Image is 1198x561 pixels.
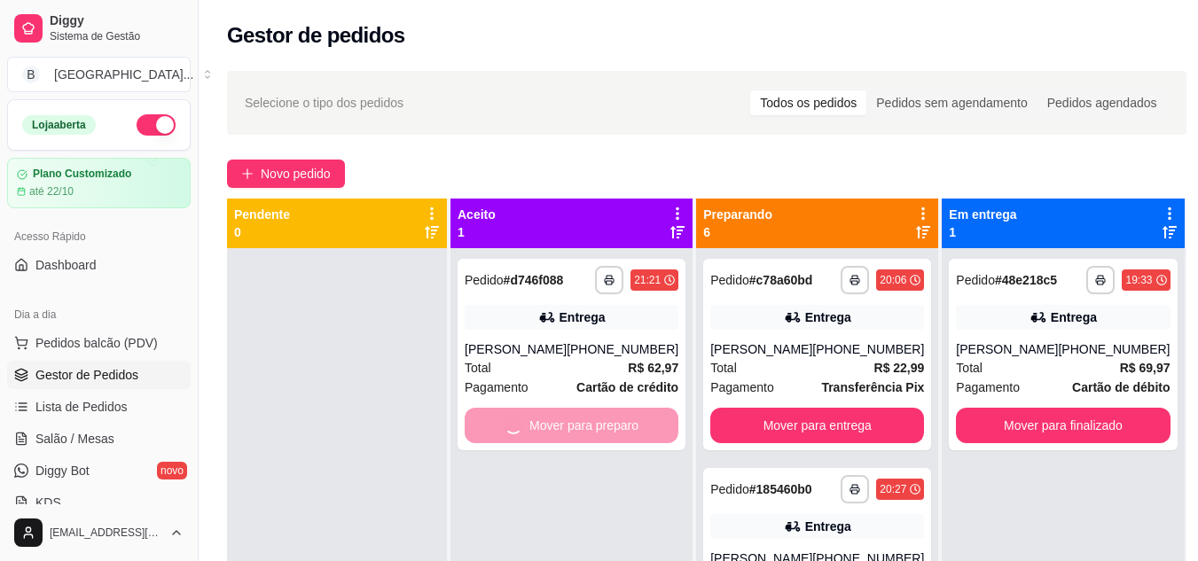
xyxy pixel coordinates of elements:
div: 20:06 [880,273,906,287]
span: Total [956,358,983,378]
button: [EMAIL_ADDRESS][DOMAIN_NAME] [7,511,191,554]
div: [PHONE_NUMBER] [567,340,678,358]
div: Entrega [560,308,606,326]
p: 1 [949,223,1016,241]
span: [EMAIL_ADDRESS][DOMAIN_NAME] [50,526,162,540]
a: Salão / Mesas [7,425,191,453]
span: Novo pedido [261,164,331,183]
strong: R$ 69,97 [1120,361,1171,375]
strong: # 48e218c5 [995,273,1057,287]
span: Pedidos balcão (PDV) [35,334,158,352]
p: Aceito [458,206,496,223]
span: Sistema de Gestão [50,29,184,43]
a: Lista de Pedidos [7,393,191,421]
strong: R$ 22,99 [874,361,925,375]
strong: Cartão de débito [1072,380,1170,394]
p: 1 [458,223,496,241]
button: Alterar Status [137,114,176,136]
div: [PERSON_NAME] [956,340,1058,358]
span: Dashboard [35,256,97,274]
article: até 22/10 [29,184,74,199]
div: 21:21 [634,273,661,287]
a: Gestor de Pedidos [7,361,191,389]
a: Plano Customizadoaté 22/10 [7,158,191,208]
div: [PHONE_NUMBER] [1058,340,1170,358]
article: Plano Customizado [33,168,131,181]
a: Dashboard [7,251,191,279]
span: Pedido [465,273,504,287]
button: Mover para entrega [710,408,924,443]
strong: # c78a60bd [749,273,813,287]
div: Pedidos sem agendamento [866,90,1037,115]
p: 0 [234,223,290,241]
a: KDS [7,488,191,517]
span: Pedido [710,273,749,287]
a: Diggy Botnovo [7,456,191,485]
strong: Transferência Pix [821,380,924,394]
p: 6 [703,223,772,241]
strong: # 185460b0 [749,482,812,496]
button: Novo pedido [227,160,345,188]
strong: Cartão de crédito [576,380,678,394]
span: Diggy Bot [35,462,90,479]
button: Mover para finalizado [956,408,1170,443]
div: Pedidos agendados [1037,90,1167,115]
span: KDS [35,494,61,511]
div: [PERSON_NAME] [710,340,812,358]
span: Total [710,358,737,378]
h2: Gestor de pedidos [227,21,405,50]
span: B [22,66,40,83]
p: Pendente [234,206,290,223]
div: Todos os pedidos [750,90,866,115]
div: 19:33 [1125,273,1152,287]
strong: # d746f088 [504,273,564,287]
div: 20:27 [880,482,906,496]
div: Entrega [1051,308,1097,326]
div: Entrega [805,518,851,535]
span: plus [241,168,254,180]
span: Diggy [50,13,184,29]
div: Acesso Rápido [7,222,191,251]
span: Pedido [956,273,995,287]
button: Pedidos balcão (PDV) [7,329,191,357]
strong: R$ 62,97 [628,361,678,375]
div: [PERSON_NAME] [465,340,567,358]
p: Em entrega [949,206,1016,223]
span: Pagamento [710,378,774,397]
div: [GEOGRAPHIC_DATA] ... [54,66,193,83]
span: Gestor de Pedidos [35,366,138,384]
span: Selecione o tipo dos pedidos [245,93,403,113]
span: Pagamento [465,378,529,397]
span: Salão / Mesas [35,430,114,448]
div: Dia a dia [7,300,191,329]
button: Select a team [7,57,191,92]
a: DiggySistema de Gestão [7,7,191,50]
span: Pagamento [956,378,1020,397]
div: Entrega [805,308,851,326]
div: [PHONE_NUMBER] [812,340,924,358]
span: Lista de Pedidos [35,398,128,416]
div: Loja aberta [22,115,96,135]
span: Pedido [710,482,749,496]
span: Total [465,358,491,378]
p: Preparando [703,206,772,223]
